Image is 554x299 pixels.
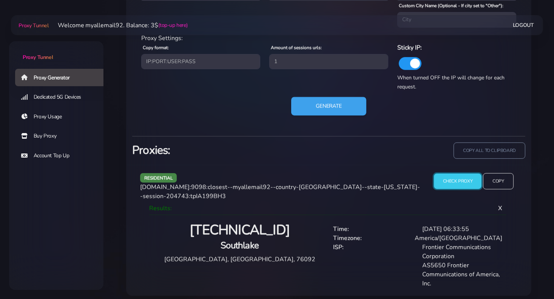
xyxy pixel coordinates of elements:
label: Amount of sessions urls: [271,44,322,51]
div: Timezone: [329,234,410,243]
input: Copy [483,173,513,189]
a: Account Top Up [15,147,110,164]
div: AS5650 Frontier Communications of America, Inc. [418,261,507,288]
a: Logout [513,18,534,32]
input: Check Proxy [434,174,482,189]
a: Proxy Tunnel [9,41,103,61]
span: X [492,198,508,218]
a: Dedicated 5G Devices [15,88,110,106]
span: Proxy Tunnel [23,54,53,61]
a: Proxy Tunnel [17,19,48,31]
button: Generate [291,97,366,115]
div: [DATE] 06:33:55 [418,225,507,234]
span: Results: [149,204,172,212]
h2: [TECHNICAL_ID] [155,222,324,239]
h3: Proxies: [132,143,324,158]
div: Time: [329,225,418,234]
span: [GEOGRAPHIC_DATA], [GEOGRAPHIC_DATA], 76092 [164,255,315,263]
a: Proxy Usage [15,108,110,125]
div: Proxy Settings: [137,34,521,43]
h4: Southlake [155,239,324,252]
div: America/[GEOGRAPHIC_DATA] [410,234,507,243]
label: Copy format: [143,44,169,51]
span: Proxy Tunnel [19,22,48,29]
div: ISP: [329,243,418,261]
h6: Sticky IP: [397,43,516,53]
label: Custom City Name (Optional - If city set to "Other"): [399,2,503,9]
iframe: Webchat Widget [517,262,545,290]
input: City [397,12,516,27]
input: copy all to clipboard [454,143,525,159]
a: Proxy Generator [15,69,110,86]
a: (top-up here) [159,21,188,29]
div: Frontier Communications Corporation [418,243,507,261]
span: When turned OFF the IP will change for each request. [397,74,505,90]
a: Buy Proxy [15,127,110,145]
li: Welcome myallemail92. Balance: 3$ [49,21,188,30]
span: residential [140,173,177,183]
span: [DOMAIN_NAME]:9098:closest--myallemail92--country-[GEOGRAPHIC_DATA]--state-[US_STATE]--session-20... [140,183,420,200]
